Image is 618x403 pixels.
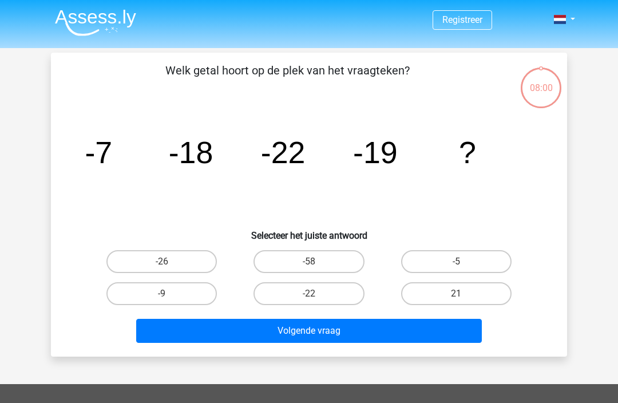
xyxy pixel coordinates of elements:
[169,135,213,169] tspan: -18
[459,135,476,169] tspan: ?
[85,135,112,169] tspan: -7
[55,9,136,36] img: Assessly
[520,66,562,95] div: 08:00
[401,282,512,305] label: 21
[253,282,364,305] label: -22
[253,250,364,273] label: -58
[69,62,506,96] p: Welk getal hoort op de plek van het vraagteken?
[136,319,482,343] button: Volgende vraag
[442,14,482,25] a: Registreer
[106,250,217,273] label: -26
[401,250,512,273] label: -5
[106,282,217,305] label: -9
[261,135,306,169] tspan: -22
[353,135,398,169] tspan: -19
[69,221,549,241] h6: Selecteer het juiste antwoord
